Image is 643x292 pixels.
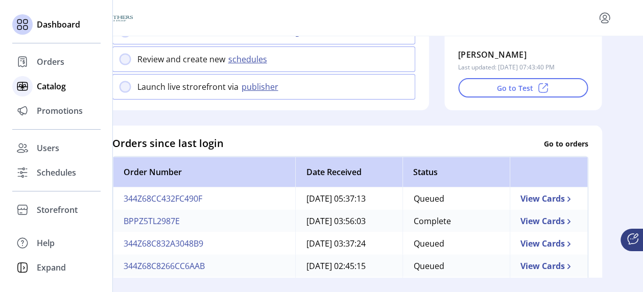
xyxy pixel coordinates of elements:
[37,105,83,117] span: Promotions
[113,210,296,232] td: BPPZ5TL2987E
[402,232,510,255] td: Queued
[458,46,527,63] p: [PERSON_NAME]
[137,53,225,65] p: Review and create new
[113,157,296,187] th: Order Number
[295,232,402,255] td: [DATE] 03:37:24
[37,204,78,216] span: Storefront
[37,261,66,274] span: Expand
[402,210,510,232] td: Complete
[295,187,402,210] td: [DATE] 05:37:13
[544,138,588,149] p: Go to orders
[510,232,587,255] td: View Cards
[37,166,76,179] span: Schedules
[510,187,587,210] td: View Cards
[295,255,402,277] td: [DATE] 02:45:15
[239,81,284,93] button: publisher
[113,255,296,277] td: 344Z68C8266CC6AAB
[37,237,55,249] span: Help
[37,18,80,31] span: Dashboard
[458,63,555,72] p: Last updated: [DATE] 07:43:40 PM
[510,210,587,232] td: View Cards
[510,255,587,277] td: View Cards
[295,210,402,232] td: [DATE] 03:56:03
[402,187,510,210] td: Queued
[458,78,588,98] button: Go to Test
[225,53,273,65] button: schedules
[37,142,59,154] span: Users
[402,157,510,187] th: Status
[112,136,224,151] h4: Orders since last login
[597,10,613,26] button: menu
[402,255,510,277] td: Queued
[37,56,64,68] span: Orders
[113,187,296,210] td: 344Z68CC432FC490F
[295,157,402,187] th: Date Received
[137,81,239,93] p: Launch live strorefront via
[37,80,66,92] span: Catalog
[113,232,296,255] td: 344Z68C832A3048B9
